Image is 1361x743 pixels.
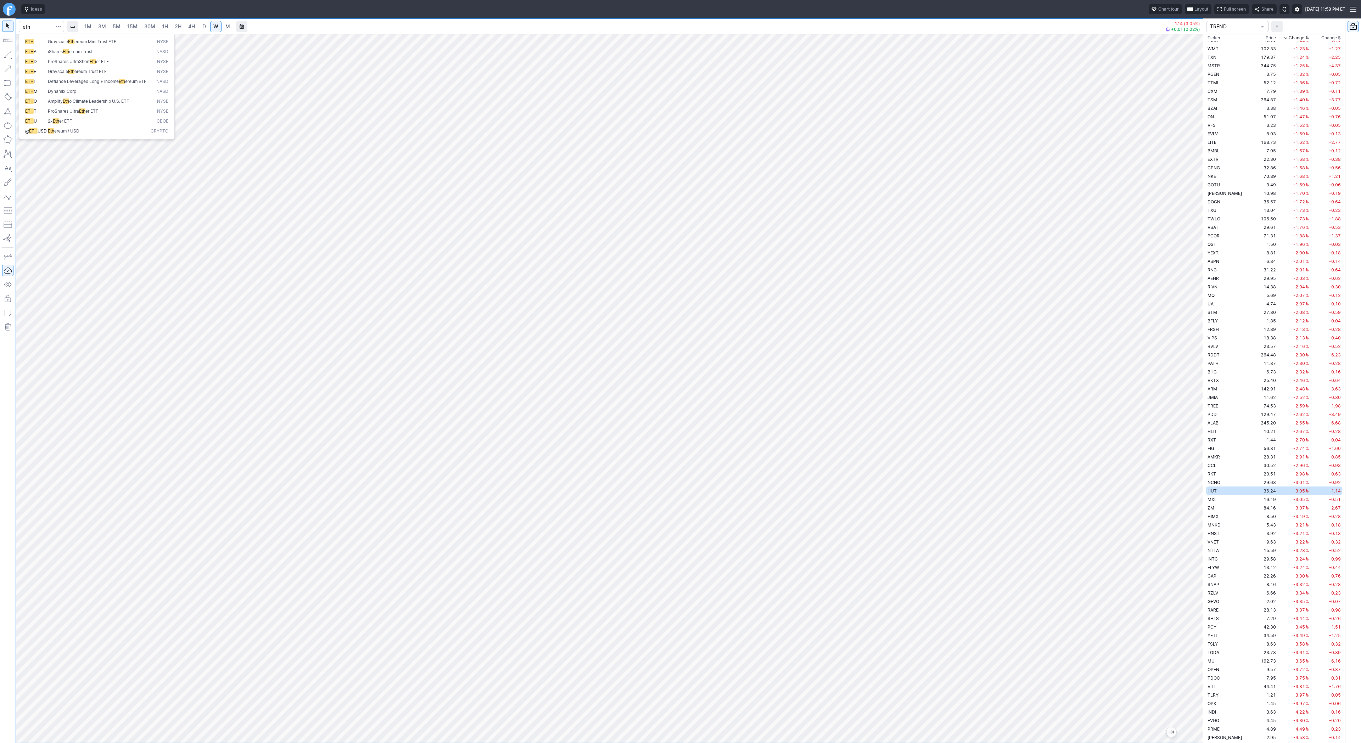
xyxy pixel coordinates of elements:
[2,63,13,74] button: Arrow
[1208,72,1219,77] span: PGEN
[202,23,206,29] span: D
[1171,27,1200,32] span: +0.01 (0.02%)
[1329,106,1341,111] span: -0.05
[1251,95,1277,104] td: 264.87
[1329,165,1341,170] span: -0.56
[1329,123,1341,128] span: -0.05
[1293,250,1305,255] span: -2.00
[2,279,13,290] button: Hide drawings
[90,59,96,64] span: Eth
[84,23,91,29] span: 1M
[1305,318,1309,323] span: %
[1329,276,1341,281] span: -0.62
[2,233,13,244] button: Anchored VWAP
[1251,155,1277,163] td: 22.30
[1279,4,1289,14] button: Toggle dark mode
[1251,87,1277,95] td: 7.79
[1208,267,1217,272] span: RNG
[1293,301,1305,306] span: -2.07
[54,21,63,32] button: Search
[1251,53,1277,61] td: 179.37
[1208,242,1215,247] span: QSI
[48,98,63,104] span: Amplify
[2,35,13,46] button: Measure
[1251,197,1277,206] td: 36.57
[1305,123,1309,128] span: %
[1251,223,1277,231] td: 29.61
[1329,225,1341,230] span: -0.53
[1293,165,1305,170] span: -1.68
[1305,276,1309,281] span: %
[1208,123,1216,128] span: VFS
[1293,157,1305,162] span: -1.68
[25,59,34,64] span: ETH
[1252,4,1277,14] button: Share
[156,79,168,85] span: NASD
[1251,308,1277,316] td: 27.80
[1206,21,1268,32] button: portfolio-watchlist-select
[1208,191,1242,196] span: [PERSON_NAME]
[1251,240,1277,248] td: 1.50
[1210,23,1258,30] span: TREND
[1305,63,1309,68] span: %
[1329,259,1341,264] span: -0.14
[1251,231,1277,240] td: 71.31
[48,69,68,74] span: Grayscale
[1305,165,1309,170] span: %
[1329,233,1341,238] span: -1.37
[1305,267,1309,272] span: %
[1305,174,1309,179] span: %
[1251,316,1277,325] td: 1.85
[236,21,247,32] button: Range
[1224,6,1246,13] span: Full screen
[34,118,37,124] span: U
[2,321,13,333] button: Remove all autosaved drawings
[48,108,79,114] span: ProShares Ultra
[1208,63,1220,68] span: MSTR
[222,21,233,32] a: M
[21,4,45,14] button: Ideas
[1293,242,1305,247] span: -1.96
[95,21,109,32] a: 3M
[172,21,185,32] a: 2H
[34,59,37,64] span: D
[110,21,124,32] a: 5M
[67,21,78,32] button: Interval
[1158,6,1179,13] span: Chart tour
[1208,55,1216,60] span: TXN
[1208,106,1217,111] span: BZAI
[1305,301,1309,306] span: %
[1251,265,1277,274] td: 31.22
[2,219,13,230] button: Position
[1329,191,1341,196] span: -0.19
[1348,21,1359,32] button: Portfolio watchlist
[157,69,168,75] span: NYSE
[1293,284,1305,289] span: -2.04
[1208,157,1219,162] span: EXTR
[1329,267,1341,272] span: -0.64
[1251,44,1277,53] td: 102.33
[188,23,195,29] span: 4H
[1251,180,1277,189] td: 3.49
[1305,191,1309,196] span: %
[113,23,121,29] span: 5M
[48,118,53,124] span: 2x
[1305,106,1309,111] span: %
[1293,114,1305,119] span: -1.47
[1251,299,1277,308] td: 4.74
[48,49,63,54] span: iShares
[156,49,168,55] span: NASD
[1293,131,1305,136] span: -1.59
[1251,214,1277,223] td: 106.50
[1305,208,1309,213] span: %
[159,21,171,32] a: 1H
[1293,72,1305,77] span: -1.32
[3,3,16,16] a: Finviz.com
[1214,4,1249,14] button: Full screen
[1251,138,1277,146] td: 168.73
[1251,163,1277,172] td: 32.86
[2,307,13,319] button: Add note
[2,251,13,262] button: Drawing mode: Single
[144,23,155,29] span: 30M
[1251,61,1277,70] td: 344.75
